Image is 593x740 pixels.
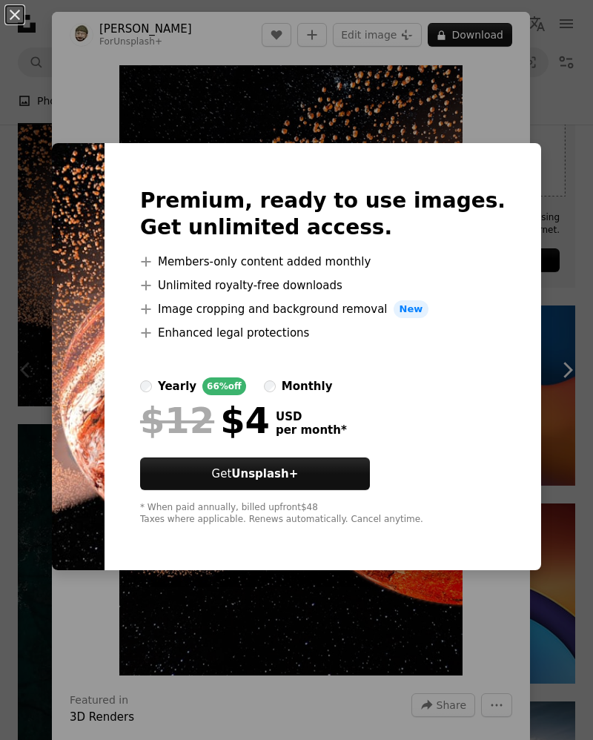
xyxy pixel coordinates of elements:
[264,380,276,392] input: monthly
[282,377,333,395] div: monthly
[231,467,298,480] strong: Unsplash+
[276,410,347,423] span: USD
[140,188,506,241] h2: Premium, ready to use images. Get unlimited access.
[140,502,506,526] div: * When paid annually, billed upfront $48 Taxes where applicable. Renews automatically. Cancel any...
[140,324,506,342] li: Enhanced legal protections
[276,423,347,437] span: per month *
[140,300,506,318] li: Image cropping and background removal
[140,253,506,271] li: Members-only content added monthly
[140,457,370,490] button: GetUnsplash+
[140,401,214,440] span: $12
[158,377,196,395] div: yearly
[394,300,429,318] span: New
[140,380,152,392] input: yearly66%off
[140,277,506,294] li: Unlimited royalty-free downloads
[202,377,246,395] div: 66% off
[140,401,270,440] div: $4
[52,143,105,570] img: premium_photo-1666901328578-7fcbe821735e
